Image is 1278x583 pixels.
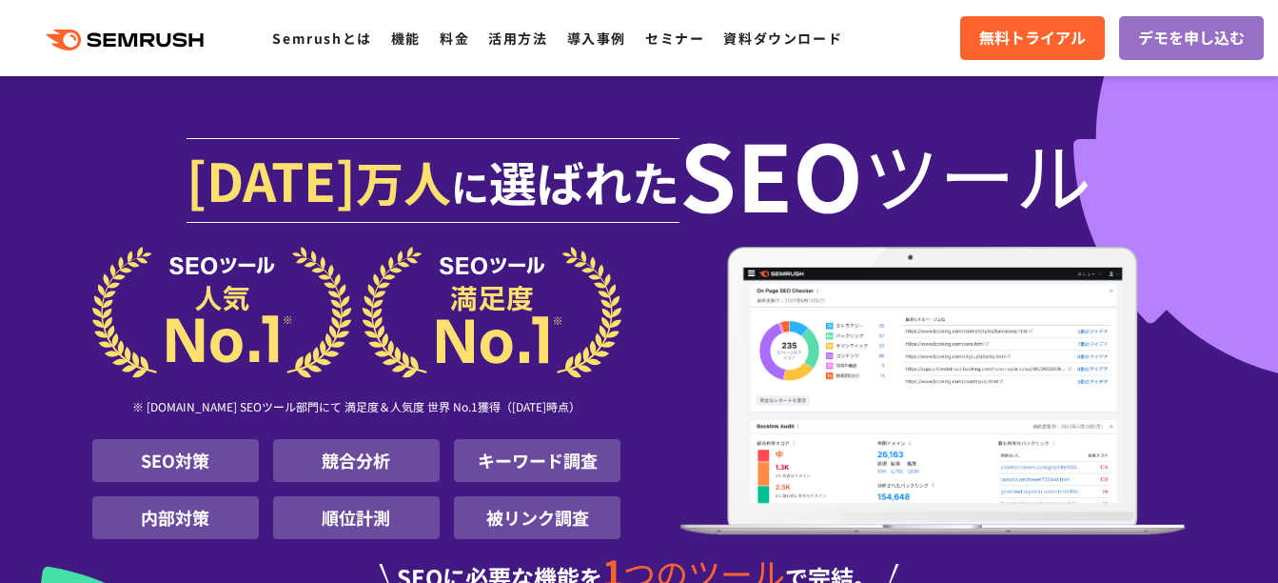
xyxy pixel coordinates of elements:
li: 被リンク調査 [454,496,620,539]
li: 競合分析 [273,439,440,482]
li: 内部対策 [92,496,259,539]
a: 料金 [440,29,469,48]
span: に [451,158,489,213]
span: デモを申し込む [1138,26,1245,50]
a: セミナー [645,29,704,48]
a: デモを申し込む [1119,16,1264,60]
span: [DATE] [187,141,356,217]
span: 選ばれた [489,147,679,215]
a: 活用方法 [488,29,547,48]
li: キーワード調査 [454,439,620,482]
span: 万人 [356,147,451,215]
li: SEO対策 [92,439,259,482]
div: ※ [DOMAIN_NAME] SEOツール部門にて 満足度＆人気度 世界 No.1獲得（[DATE]時点） [92,378,621,439]
li: 順位計測 [273,496,440,539]
span: SEO [679,135,863,211]
span: 無料トライアル [979,26,1086,50]
a: 導入事例 [567,29,626,48]
a: 機能 [391,29,421,48]
a: Semrushとは [272,29,371,48]
a: 無料トライアル [960,16,1105,60]
span: ツール [863,135,1091,211]
a: 資料ダウンロード [723,29,842,48]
